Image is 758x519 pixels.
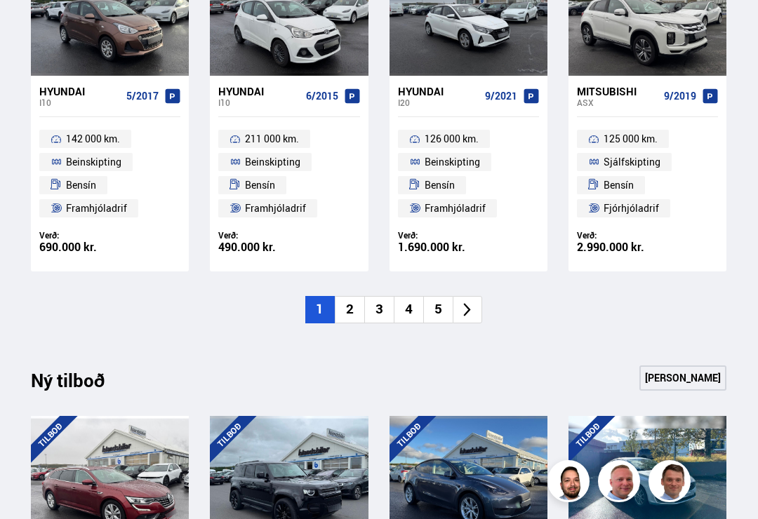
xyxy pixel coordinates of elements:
div: 1.690.000 kr. [398,241,539,253]
li: 4 [394,296,423,323]
div: i10 [39,97,121,107]
div: i20 [398,97,479,107]
div: Hyundai [218,85,300,97]
div: Verð: [398,230,539,241]
span: Beinskipting [245,154,300,170]
span: 9/2021 [485,90,517,102]
li: 3 [364,296,394,323]
li: 5 [423,296,453,323]
a: Hyundai i20 9/2021 126 000 km. Beinskipting Bensín Framhjóladrif Verð: 1.690.000 kr. [390,76,547,271]
div: Hyundai [398,85,479,97]
img: FbJEzSuNWCJXmdc-.webp [651,462,693,504]
span: Framhjóladrif [245,200,306,217]
a: Hyundai i10 5/2017 142 000 km. Beinskipting Bensín Framhjóladrif Verð: 690.000 kr. [31,76,189,271]
div: Verð: [39,230,180,241]
span: Framhjóladrif [425,200,486,217]
img: siFngHWaQ9KaOqBr.png [600,462,642,504]
span: Beinskipting [425,154,480,170]
span: Bensín [66,177,96,194]
button: Opna LiveChat spjallviðmót [11,6,53,48]
a: [PERSON_NAME] [639,365,726,391]
div: Verð: [577,230,718,241]
div: i10 [218,97,300,107]
span: 142 000 km. [66,130,120,147]
span: 6/2015 [306,90,338,102]
span: Fjórhjóladrif [604,200,659,217]
span: Bensín [245,177,275,194]
span: 211 000 km. [245,130,299,147]
span: 9/2019 [664,90,696,102]
span: 125 000 km. [604,130,658,147]
div: Ný tilboð [31,370,129,399]
div: ASX [577,97,658,107]
div: 690.000 kr. [39,241,180,253]
span: Bensín [425,177,455,194]
span: Beinskipting [66,154,121,170]
div: Hyundai [39,85,121,97]
span: 5/2017 [126,90,159,102]
div: Mitsubishi [577,85,658,97]
img: nhp88E3Fdnt1Opn2.png [550,462,592,504]
span: Bensín [604,177,634,194]
li: 1 [305,296,335,323]
div: 490.000 kr. [218,241,359,253]
span: 126 000 km. [425,130,479,147]
a: Hyundai i10 6/2015 211 000 km. Beinskipting Bensín Framhjóladrif Verð: 490.000 kr. [210,76,368,271]
li: 2 [335,296,364,323]
span: Sjálfskipting [604,154,660,170]
div: Verð: [218,230,359,241]
span: Framhjóladrif [66,200,127,217]
div: 2.990.000 kr. [577,241,718,253]
a: Mitsubishi ASX 9/2019 125 000 km. Sjálfskipting Bensín Fjórhjóladrif Verð: 2.990.000 kr. [568,76,726,271]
